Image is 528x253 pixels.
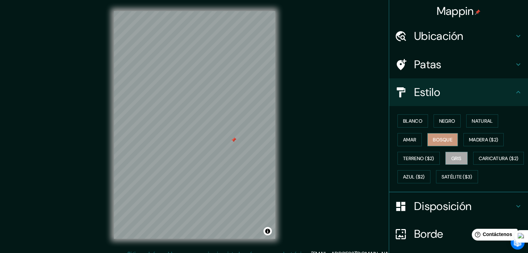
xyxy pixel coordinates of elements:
iframe: Lanzador de widgets de ayuda [466,226,520,245]
font: Bosque [433,137,452,143]
button: Gris [445,152,468,165]
font: Blanco [403,118,422,124]
button: Caricatura ($2) [473,152,524,165]
font: Negro [439,118,455,124]
font: Terreno ($2) [403,155,434,162]
button: Terreno ($2) [397,152,440,165]
canvas: Mapa [114,11,275,239]
font: Satélite ($3) [442,174,472,180]
div: Estilo [389,78,528,106]
font: Ubicación [414,29,463,43]
font: Disposición [414,199,471,213]
div: Patas [389,51,528,78]
font: Patas [414,57,442,72]
font: Gris [451,155,462,162]
button: Amar [397,133,422,146]
font: Madera ($2) [469,137,498,143]
button: Satélite ($3) [436,170,478,183]
font: Natural [472,118,493,124]
img: pin-icon.png [475,9,480,15]
button: Azul ($2) [397,170,430,183]
font: Borde [414,227,443,241]
div: Borde [389,220,528,248]
font: Mappin [437,4,474,18]
font: Azul ($2) [403,174,425,180]
button: Bosque [427,133,458,146]
button: Negro [434,114,461,128]
div: Ubicación [389,22,528,50]
button: Natural [466,114,498,128]
button: Blanco [397,114,428,128]
font: Caricatura ($2) [479,155,519,162]
div: Disposición [389,192,528,220]
button: Activar o desactivar atribución [263,227,272,235]
font: Estilo [414,85,440,99]
font: Amar [403,137,416,143]
button: Madera ($2) [463,133,504,146]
